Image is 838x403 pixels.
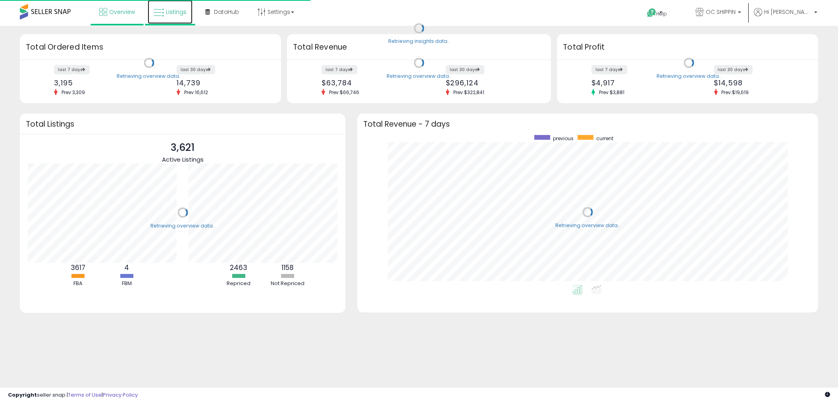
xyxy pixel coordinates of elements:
span: Listings [166,8,187,16]
span: DataHub [214,8,239,16]
span: Help [657,10,667,17]
div: Retrieving overview data.. [555,222,620,229]
div: Retrieving overview data.. [657,73,721,80]
a: Hi [PERSON_NAME] [754,8,817,26]
a: Help [641,2,683,26]
span: OC SHIPPIN [706,8,736,16]
div: Retrieving overview data.. [117,73,181,80]
span: Hi [PERSON_NAME] [764,8,812,16]
div: Retrieving overview data.. [150,222,215,229]
i: Get Help [647,8,657,18]
span: Overview [109,8,135,16]
div: Retrieving overview data.. [387,73,451,80]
